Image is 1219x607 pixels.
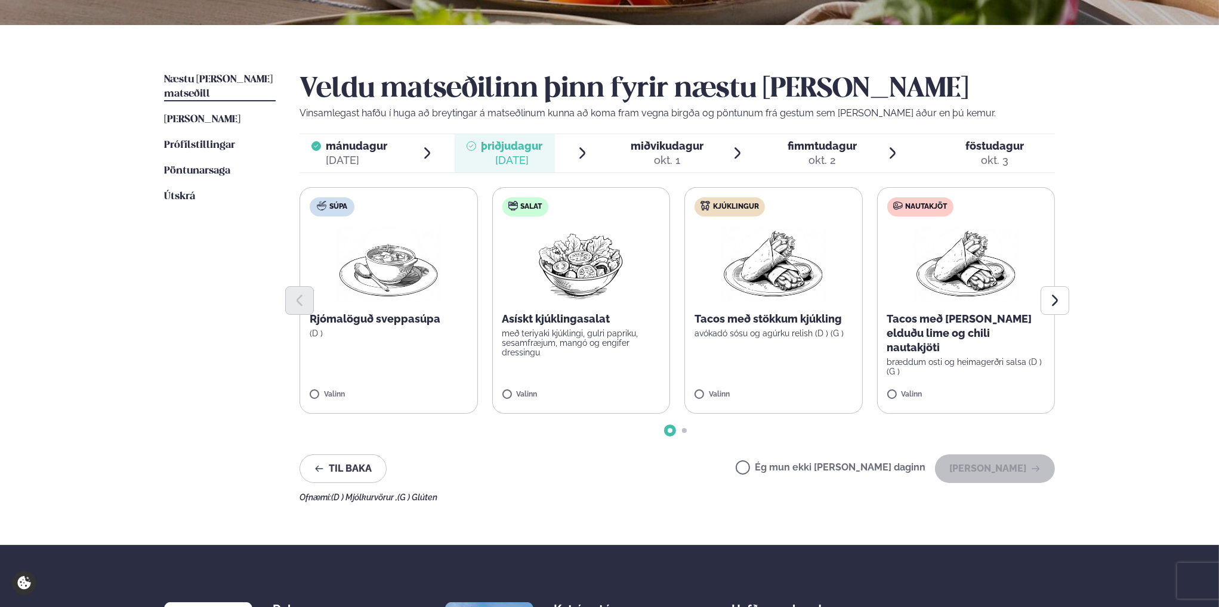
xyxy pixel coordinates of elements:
span: Súpa [329,202,347,212]
div: okt. 1 [631,153,703,168]
a: [PERSON_NAME] [164,113,240,127]
p: með teriyaki kjúklingi, gulri papriku, sesamfræjum, mangó og engifer dressingu [502,329,661,357]
img: soup.svg [317,201,326,210]
p: Asískt kjúklingasalat [502,312,661,326]
span: Kjúklingur [713,202,759,212]
span: Nautakjöt [906,202,948,212]
span: miðvikudagur [631,140,703,152]
button: Til baka [300,454,387,483]
span: (D ) Mjólkurvörur , [331,493,397,502]
div: [DATE] [326,153,387,168]
span: Go to slide 1 [668,428,672,433]
span: Go to slide 2 [682,428,687,433]
img: chicken.svg [700,201,710,210]
span: (G ) Glúten [397,493,437,502]
span: mánudagur [326,140,387,152]
button: [PERSON_NAME] [935,454,1055,483]
span: [PERSON_NAME] [164,114,240,125]
img: Wraps.png [721,226,826,302]
span: Næstu [PERSON_NAME] matseðill [164,75,273,99]
p: bræddum osti og heimagerðri salsa (D ) (G ) [887,357,1045,376]
span: föstudagur [965,140,1024,152]
p: avókadó sósu og agúrku relish (D ) (G ) [695,329,853,338]
span: fimmtudagur [788,140,857,152]
button: Next slide [1041,286,1069,315]
img: beef.svg [893,201,903,210]
a: Prófílstillingar [164,138,235,153]
p: Tacos með stökkum kjúkling [695,312,853,326]
p: Rjómalöguð sveppasúpa [310,312,468,326]
a: Pöntunarsaga [164,164,230,178]
span: þriðjudagur [481,140,542,152]
span: Pöntunarsaga [164,166,230,176]
img: Soup.png [336,226,441,302]
a: Útskrá [164,190,195,204]
p: Tacos með [PERSON_NAME] elduðu lime og chili nautakjöti [887,312,1045,355]
p: Vinsamlegast hafðu í huga að breytingar á matseðlinum kunna að koma fram vegna birgða og pöntunum... [300,106,1055,120]
a: Cookie settings [12,571,36,595]
img: Salad.png [528,226,634,302]
img: Wraps.png [914,226,1019,302]
img: salad.svg [508,201,518,210]
span: Salat [521,202,542,212]
a: Næstu [PERSON_NAME] matseðill [164,73,276,101]
h2: Veldu matseðilinn þinn fyrir næstu [PERSON_NAME] [300,73,1055,106]
div: okt. 2 [788,153,857,168]
div: okt. 3 [965,153,1024,168]
div: [DATE] [481,153,542,168]
button: Previous slide [285,286,314,315]
span: Útskrá [164,191,195,202]
div: Ofnæmi: [300,493,1055,502]
span: Prófílstillingar [164,140,235,150]
p: (D ) [310,329,468,338]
